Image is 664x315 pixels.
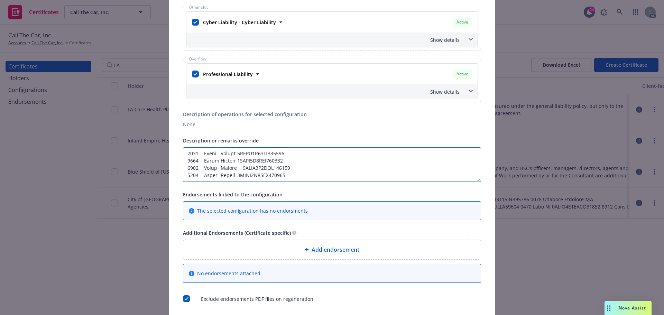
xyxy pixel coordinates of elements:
span: Other slot [187,5,209,9]
span: Add endorsement [312,245,359,254]
div: Show details [186,84,478,99]
strong: Professional Liability [203,71,253,77]
button: Nova Assist [605,301,652,315]
div: Drag to move [605,301,613,315]
div: Show details [186,33,478,47]
span: Active [455,71,469,77]
div: Show details [188,36,460,44]
span: Endorsements linked to the configuration [183,191,283,198]
div: Show details [188,88,460,95]
div: None [183,121,481,128]
span: Overflow [187,57,207,61]
span: No endorsements attached [197,270,260,277]
span: Description or remarks override [183,137,259,144]
span: Exclude endorsements PDF files on regeneration [201,295,313,303]
span: Nova Assist [619,305,646,311]
span: Additional Endorsements (Certificate specific) [183,230,291,236]
div: Add endorsement [183,240,481,260]
textarea: Input description [183,147,481,182]
strong: Cyber Liability - Cyber Liability [203,19,276,26]
div: Description of operations for selected configuration [183,111,481,118]
span: Active [455,19,469,25]
span: The selected configuration has no endorsments [197,207,308,214]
